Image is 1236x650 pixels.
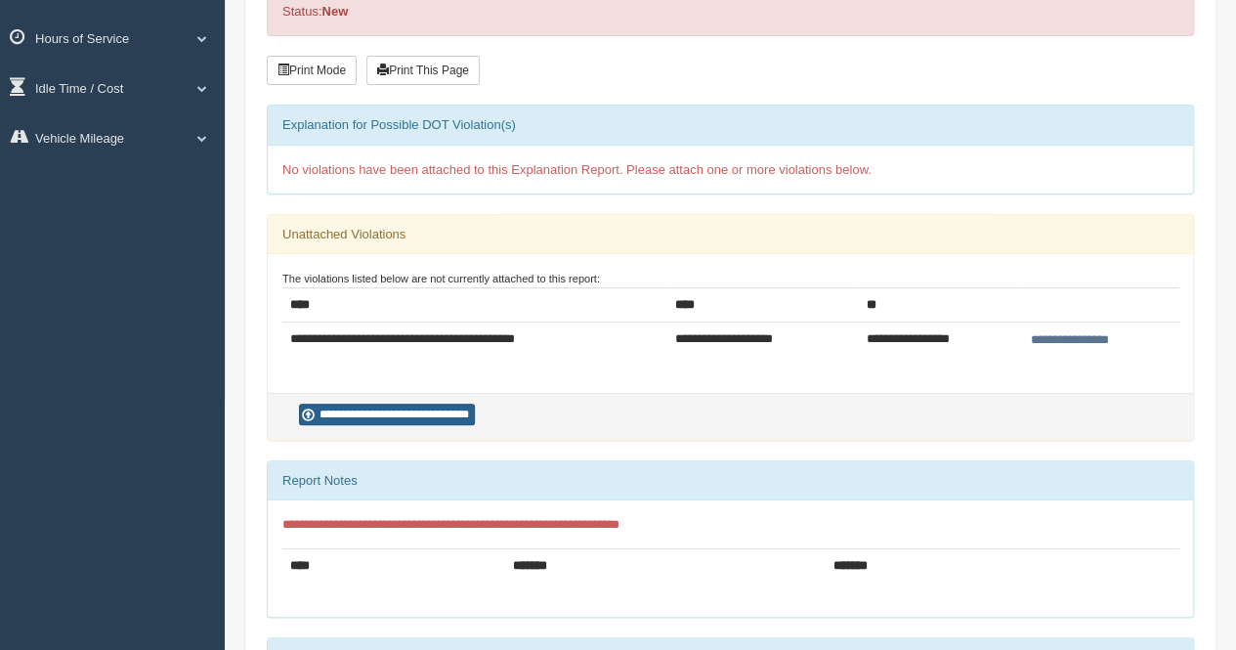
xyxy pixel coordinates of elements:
[282,273,600,284] small: The violations listed below are not currently attached to this report:
[268,461,1193,500] div: Report Notes
[366,56,480,85] button: Print This Page
[282,162,872,177] span: No violations have been attached to this Explanation Report. Please attach one or more violations...
[268,106,1193,145] div: Explanation for Possible DOT Violation(s)
[267,56,357,85] button: Print Mode
[321,4,348,19] strong: New
[268,215,1193,254] div: Unattached Violations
